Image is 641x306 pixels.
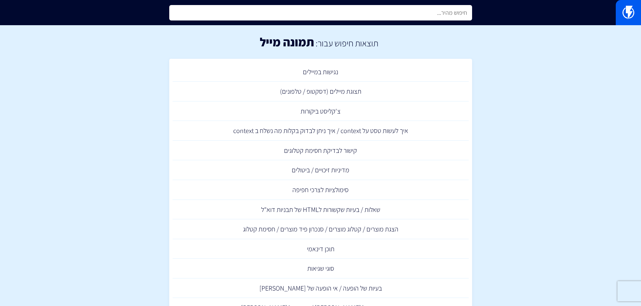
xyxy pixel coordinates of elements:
a: מדיניות זיכויים / ביטולים [173,160,469,180]
a: תצוגת מיילים (דסקטופ / טלפונים) [173,82,469,101]
a: איך לעשות טסט על context / איך ניתן לבדוק בקלות מה נשלח ב context [173,121,469,141]
a: סוגי שגיאות [173,259,469,278]
h2: תוצאות חיפוש עבור: [314,38,378,48]
a: שאלות / בעיות שקשורות לHTML של תבניות דוא"ל [173,200,469,220]
a: קישור לבדיקת חסימת קטלוגים [173,141,469,161]
a: הצגת מוצרים / קטלוג מוצרים / סנכרון פיד מוצרים / חסימת קטלוג [173,219,469,239]
a: תוכן דינאמי [173,239,469,259]
a: נגישות במיילים [173,62,469,82]
a: בעיות של הופעה / אי הופעה של [PERSON_NAME] [173,278,469,298]
a: צ'קליסט ביקורות [173,101,469,121]
input: חיפוש מהיר... [169,5,472,20]
a: סימולציות לצרכי חפיפה [173,180,469,200]
h1: תמונה מייל [260,35,314,49]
